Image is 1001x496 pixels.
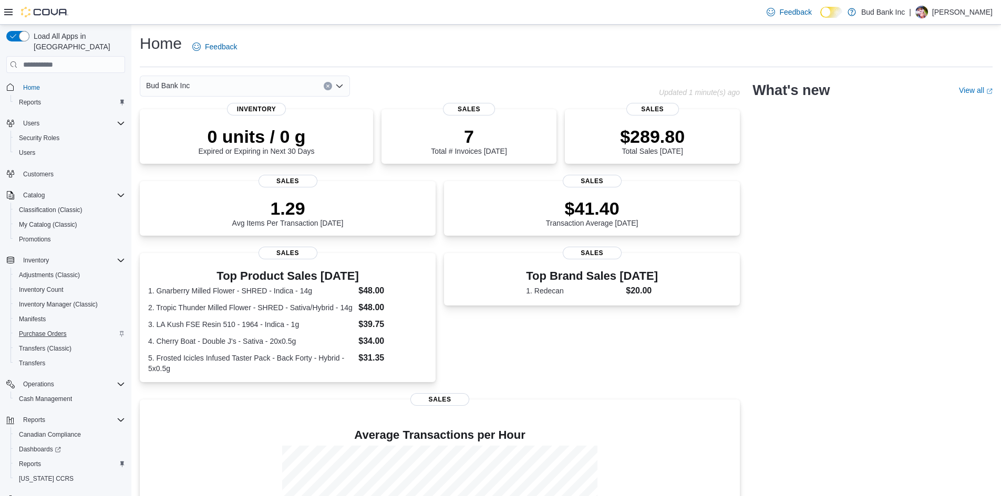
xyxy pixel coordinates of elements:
span: [US_STATE] CCRS [19,474,74,483]
a: Users [15,146,39,159]
span: Dashboards [19,445,61,453]
span: Sales [563,247,622,259]
button: Security Roles [11,131,129,145]
dd: $34.00 [358,335,427,347]
button: Transfers (Classic) [11,341,129,356]
button: Operations [19,378,58,391]
span: Home [19,80,125,93]
a: Cash Management [15,393,76,405]
span: Reports [15,96,125,109]
span: Load All Apps in [GEOGRAPHIC_DATA] [29,31,125,52]
a: Inventory Count [15,283,68,296]
span: Home [23,83,40,92]
h2: What's new [752,82,830,99]
p: 1.29 [232,198,344,219]
span: Reports [19,414,125,426]
a: [US_STATE] CCRS [15,472,78,485]
button: Reports [11,457,129,471]
div: Darren Lopes [915,6,928,18]
a: Dashboards [15,443,65,456]
p: | [909,6,911,18]
span: Users [19,117,125,130]
img: Cova [21,7,68,17]
p: $289.80 [620,126,685,147]
button: Cash Management [11,392,129,406]
p: 0 units / 0 g [199,126,315,147]
p: Updated 1 minute(s) ago [659,88,740,97]
span: Inventory [227,103,286,115]
dt: 3. LA Kush FSE Resin 510 - 1964 - Indica - 1g [148,319,354,330]
span: Adjustments (Classic) [15,269,125,281]
span: Dashboards [15,443,125,456]
dt: 1. Redecan [526,286,622,296]
span: Sales [563,175,622,187]
button: Transfers [11,356,129,371]
a: Canadian Compliance [15,428,85,441]
dd: $20.00 [626,284,658,297]
h1: Home [140,33,182,54]
p: 7 [431,126,507,147]
div: Total # Invoices [DATE] [431,126,507,155]
span: Manifests [19,315,46,323]
h3: Top Brand Sales [DATE] [526,270,658,282]
button: Users [19,117,44,130]
div: Avg Items Per Transaction [DATE] [232,198,344,227]
span: Transfers (Classic) [15,342,125,355]
button: Catalog [19,189,49,202]
dt: 2. Tropic Thunder Milled Flower - SHRED - Sativa/Hybrid - 14g [148,302,354,313]
span: Promotions [19,235,51,244]
button: Purchase Orders [11,326,129,341]
a: My Catalog (Classic) [15,218,81,231]
span: Reports [23,416,45,424]
span: Customers [19,167,125,181]
h3: Top Product Sales [DATE] [148,270,427,282]
button: Inventory Count [11,282,129,297]
a: Dashboards [11,442,129,457]
span: Purchase Orders [15,328,125,340]
input: Dark Mode [820,7,842,18]
span: Security Roles [15,132,125,144]
div: Expired or Expiring in Next 30 Days [199,126,315,155]
span: Users [19,149,35,157]
a: Classification (Classic) [15,204,87,216]
span: Inventory Manager (Classic) [19,300,98,309]
span: Transfers [19,359,45,367]
dd: $31.35 [358,352,427,364]
button: Adjustments (Classic) [11,268,129,282]
a: Home [19,81,44,94]
a: Adjustments (Classic) [15,269,84,281]
dd: $39.75 [358,318,427,331]
button: Reports [11,95,129,110]
span: Sales [410,393,469,406]
button: Reports [19,414,49,426]
span: Cash Management [19,395,72,403]
span: Inventory Count [19,286,64,294]
p: [PERSON_NAME] [932,6,993,18]
h4: Average Transactions per Hour [148,429,731,441]
span: Classification (Classic) [19,206,82,214]
button: Inventory [19,254,53,267]
span: Customers [23,170,54,178]
dd: $48.00 [358,301,427,314]
dd: $48.00 [358,284,427,297]
span: Sales [443,103,496,115]
p: Bud Bank Inc [861,6,905,18]
button: Users [11,145,129,160]
button: My Catalog (Classic) [11,217,129,232]
a: Transfers (Classic) [15,342,76,355]
span: Canadian Compliance [19,430,81,439]
button: Promotions [11,232,129,247]
button: Inventory [2,253,129,268]
span: Reports [19,460,41,468]
span: Washington CCRS [15,472,125,485]
p: $41.40 [546,198,638,219]
span: Users [15,146,125,159]
span: Bud Bank Inc [146,79,190,92]
a: Reports [15,96,45,109]
button: Open list of options [335,82,344,90]
span: Operations [23,380,54,388]
span: Feedback [205,41,237,52]
a: Manifests [15,313,50,325]
svg: External link [986,88,993,94]
button: Clear input [324,82,332,90]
